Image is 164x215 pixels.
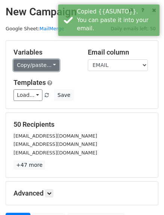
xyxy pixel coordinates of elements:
[14,79,46,86] a: Templates
[14,48,77,56] h5: Variables
[14,59,59,71] a: Copy/paste...
[14,141,97,147] small: [EMAIL_ADDRESS][DOMAIN_NAME]
[39,26,64,31] a: MailMerge
[126,179,164,215] iframe: Chat Widget
[14,133,97,139] small: [EMAIL_ADDRESS][DOMAIN_NAME]
[77,7,156,33] div: Copied {{ASUNTO}}. You can paste it into your email.
[88,48,151,56] h5: Email column
[14,150,97,156] small: [EMAIL_ADDRESS][DOMAIN_NAME]
[6,6,158,18] h2: New Campaign
[14,89,42,101] a: Load...
[6,26,64,31] small: Google Sheet:
[14,160,45,170] a: +47 more
[54,89,74,101] button: Save
[14,189,150,197] h5: Advanced
[126,179,164,215] div: Widget de chat
[14,120,150,129] h5: 50 Recipients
